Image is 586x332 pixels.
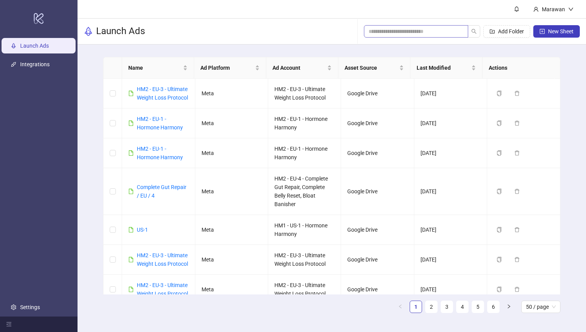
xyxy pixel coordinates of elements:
td: HM2 - EU-3 - Ultimate Weight Loss Protocol [268,275,341,304]
a: 5 [472,301,484,313]
td: Meta [195,215,268,245]
span: user [533,7,539,12]
a: 6 [488,301,499,313]
span: rocket [84,27,93,36]
td: Google Drive [341,245,414,275]
th: Ad Account [266,57,338,79]
span: delete [514,120,520,126]
li: Previous Page [394,301,407,313]
span: copy [496,120,502,126]
td: [DATE] [414,79,487,108]
td: Google Drive [341,108,414,138]
td: Google Drive [341,215,414,245]
span: copy [496,257,502,262]
span: file [128,120,134,126]
td: HM2 - EU-3 - Ultimate Weight Loss Protocol [268,245,341,275]
td: HM2 - EU-1 - Hormone Harmony [268,138,341,168]
div: Page Size [521,301,560,313]
a: 1 [410,301,422,313]
h3: Launch Ads [96,25,145,38]
th: Ad Platform [194,57,266,79]
span: file [128,189,134,194]
span: bell [514,6,519,12]
th: Name [122,57,194,79]
span: copy [496,227,502,232]
span: copy [496,150,502,156]
a: Settings [20,304,40,310]
div: Marawan [539,5,568,14]
span: left [398,304,403,309]
span: menu-fold [6,322,12,327]
li: 6 [487,301,500,313]
span: file [128,91,134,96]
a: HM2 - EU-1 - Hormone Harmony [137,116,183,131]
span: copy [496,287,502,292]
span: Ad Platform [200,64,253,72]
span: delete [514,91,520,96]
a: HM2 - EU-3 - Ultimate Weight Loss Protocol [137,252,188,267]
td: Google Drive [341,275,414,304]
span: search [471,29,477,34]
a: HM2 - EU-3 - Ultimate Weight Loss Protocol [137,282,188,297]
td: HM1 - US-1 - Hormone Harmony [268,215,341,245]
span: delete [514,227,520,232]
td: Meta [195,79,268,108]
a: 3 [441,301,453,313]
button: New Sheet [533,25,580,38]
button: left [394,301,407,313]
td: Meta [195,275,268,304]
span: 50 / page [526,301,556,313]
span: Ad Account [272,64,326,72]
th: Actions [483,57,555,79]
a: 4 [457,301,468,313]
a: Complete Gut Repair / EU / 4 [137,184,186,199]
span: delete [514,287,520,292]
a: HM2 - EU-3 - Ultimate Weight Loss Protocol [137,86,188,101]
span: plus-square [539,29,545,34]
a: US-1 [137,227,148,233]
span: file [128,227,134,232]
span: right [507,304,511,309]
a: HM2 - EU-1 - Hormone Harmony [137,146,183,160]
td: [DATE] [414,168,487,215]
span: Name [128,64,181,72]
a: 2 [426,301,437,313]
a: Launch Ads [20,43,49,49]
span: file [128,287,134,292]
td: [DATE] [414,215,487,245]
li: Next Page [503,301,515,313]
td: HM2 - EU-4 - Complete Gut Repair, Complete Belly Reset, Bloat Banisher [268,168,341,215]
th: Last Modified [410,57,483,79]
span: delete [514,257,520,262]
td: [DATE] [414,245,487,275]
span: copy [496,91,502,96]
td: [DATE] [414,138,487,168]
td: Meta [195,245,268,275]
td: Google Drive [341,168,414,215]
li: 4 [456,301,469,313]
span: folder-add [489,29,495,34]
span: Asset Source [345,64,398,72]
span: copy [496,189,502,194]
span: New Sheet [548,28,574,34]
td: Google Drive [341,138,414,168]
span: delete [514,189,520,194]
td: HM2 - EU-1 - Hormone Harmony [268,108,341,138]
button: right [503,301,515,313]
td: [DATE] [414,108,487,138]
button: Add Folder [483,25,530,38]
td: HM2 - EU-3 - Ultimate Weight Loss Protocol [268,79,341,108]
span: down [568,7,574,12]
th: Asset Source [338,57,410,79]
td: Meta [195,138,268,168]
li: 2 [425,301,438,313]
span: file [128,150,134,156]
a: Integrations [20,62,50,68]
td: Meta [195,108,268,138]
span: file [128,257,134,262]
span: Last Modified [417,64,470,72]
td: [DATE] [414,275,487,304]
